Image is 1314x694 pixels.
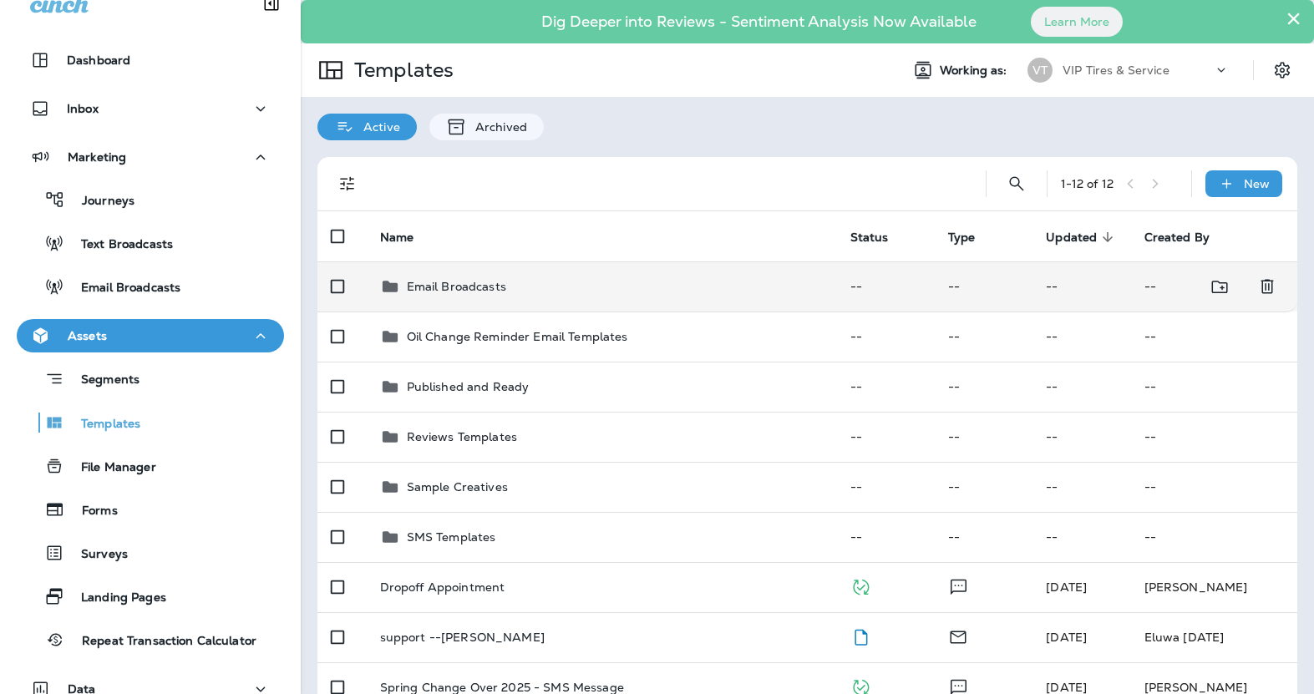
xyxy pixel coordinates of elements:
[1286,5,1301,32] button: Close
[935,462,1032,512] td: --
[17,535,284,570] button: Surveys
[1046,230,1097,245] span: Updated
[1131,462,1297,512] td: --
[1267,55,1297,85] button: Settings
[17,492,284,527] button: Forms
[64,417,140,433] p: Templates
[407,480,508,494] p: Sample Creatives
[17,622,284,657] button: Repeat Transaction Calculator
[17,43,284,77] button: Dashboard
[355,120,400,134] p: Active
[837,312,935,362] td: --
[65,634,256,650] p: Repeat Transaction Calculator
[17,140,284,174] button: Marketing
[65,504,118,519] p: Forms
[837,362,935,412] td: --
[1046,580,1087,595] span: J-P Scoville
[17,225,284,261] button: Text Broadcasts
[348,58,454,83] p: Templates
[64,547,128,563] p: Surveys
[17,92,284,125] button: Inbox
[1131,612,1297,662] td: Eluwa [DATE]
[17,405,284,440] button: Templates
[17,269,284,304] button: Email Broadcasts
[1131,362,1297,412] td: --
[65,194,134,210] p: Journeys
[1046,630,1087,645] span: Eluwa Monday
[1027,58,1053,83] div: VT
[948,678,969,693] span: Text
[1061,177,1114,190] div: 1 - 12 of 12
[1032,261,1130,312] td: --
[1131,412,1297,462] td: --
[407,430,517,443] p: Reviews Templates
[17,182,284,217] button: Journeys
[1031,7,1123,37] button: Learn More
[837,462,935,512] td: --
[1032,412,1130,462] td: --
[407,530,496,544] p: SMS Templates
[1251,270,1284,304] button: Delete
[1131,261,1249,312] td: --
[64,590,166,606] p: Landing Pages
[1131,312,1297,362] td: --
[380,580,505,594] p: Dropoff Appointment
[935,312,1032,362] td: --
[407,330,628,343] p: Oil Change Reminder Email Templates
[1131,512,1297,562] td: --
[948,628,968,643] span: Email
[17,579,284,614] button: Landing Pages
[1144,230,1210,245] span: Created By
[1032,312,1130,362] td: --
[935,362,1032,412] td: --
[68,329,107,342] p: Assets
[935,261,1032,312] td: --
[380,230,436,245] span: Name
[1046,230,1119,245] span: Updated
[837,261,935,312] td: --
[1000,167,1033,200] button: Search Templates
[935,412,1032,462] td: --
[1244,177,1270,190] p: New
[380,631,545,644] p: support --[PERSON_NAME]
[64,372,140,389] p: Segments
[67,102,99,115] p: Inbox
[1032,362,1130,412] td: --
[935,512,1032,562] td: --
[1131,562,1297,612] td: [PERSON_NAME]
[68,150,126,164] p: Marketing
[17,319,284,352] button: Assets
[837,412,935,462] td: --
[64,460,156,476] p: File Manager
[850,578,871,593] span: Published
[17,448,284,484] button: File Manager
[380,681,624,694] p: Spring Change Over 2025 - SMS Message
[850,230,911,245] span: Status
[64,237,173,253] p: Text Broadcasts
[1203,270,1237,304] button: Move to folder
[407,280,506,293] p: Email Broadcasts
[17,361,284,397] button: Segments
[1032,462,1130,512] td: --
[1032,512,1130,562] td: --
[493,19,1025,24] p: Dig Deeper into Reviews - Sentiment Analysis Now Available
[64,281,180,296] p: Email Broadcasts
[948,578,969,593] span: Text
[850,678,871,693] span: Published
[407,380,530,393] p: Published and Ready
[67,53,130,67] p: Dashboard
[850,628,871,643] span: Draft
[380,230,414,245] span: Name
[850,230,889,245] span: Status
[940,63,1011,78] span: Working as:
[837,512,935,562] td: --
[467,120,527,134] p: Archived
[948,230,997,245] span: Type
[1144,230,1231,245] span: Created By
[1063,63,1169,77] p: VIP Tires & Service
[331,167,364,200] button: Filters
[948,230,976,245] span: Type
